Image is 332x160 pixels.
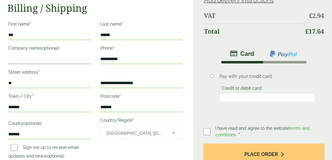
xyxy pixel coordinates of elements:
[100,92,183,102] label: Postcode
[8,68,91,78] label: Street address
[113,46,114,51] abbr: required
[8,119,91,129] label: County
[32,94,33,99] abbr: required
[100,116,183,126] label: Country/Region
[30,22,31,27] abbr: required
[309,11,312,20] span: £
[119,94,121,99] abbr: required
[215,126,310,137] span: I have read and agree to the website
[8,92,91,102] label: Town / City
[100,126,183,139] span: Country/Region
[38,70,40,75] abbr: required
[204,24,301,39] th: Total
[230,50,254,57] img: stripe.png
[132,118,134,123] abbr: required
[8,20,91,30] label: First name
[219,73,315,80] p: Pay with your credit card.
[8,44,91,54] label: Company name
[269,50,298,58] img: ppcp-gateway.png
[309,11,324,20] bdi: 2.94
[11,144,18,151] input: Sign me up to receive email updates and news(optional)
[7,2,184,14] h2: Billing / Shipping
[41,46,59,51] span: (optional)
[122,22,123,27] abbr: required
[305,27,309,35] span: £
[100,20,183,30] label: Last name
[221,95,313,101] iframe: Secure card payment input frame
[46,154,64,158] span: (optional)
[23,121,42,126] span: (optional)
[107,127,164,140] span: United Kingdom (UK)
[305,27,324,35] bdi: 17.64
[100,44,183,54] label: Phone
[204,8,301,23] th: VAT
[219,86,264,92] label: Credit or debit card
[238,132,240,137] abbr: required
